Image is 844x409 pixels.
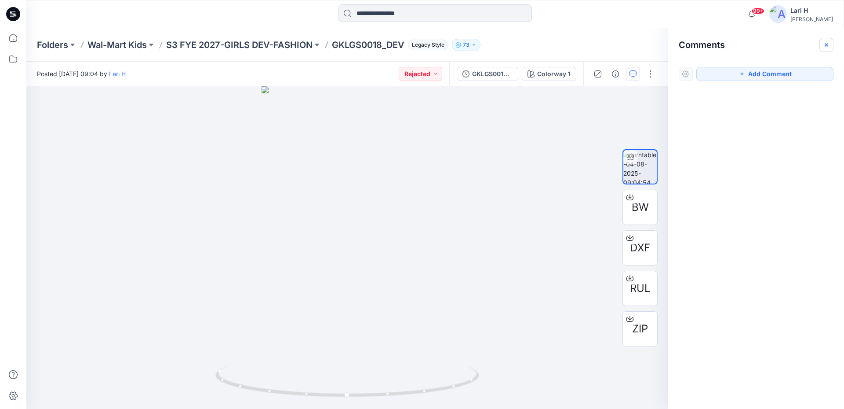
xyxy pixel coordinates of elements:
[623,150,657,184] img: turntable-04-08-2025-09:04:54
[679,40,725,50] h2: Comments
[472,69,513,79] div: GKLGS0018_DEV
[37,39,68,51] a: Folders
[696,67,833,81] button: Add Comment
[630,280,651,296] span: RUL
[452,39,480,51] button: 73
[457,67,518,81] button: GKLGS0018_DEV
[404,39,448,51] button: Legacy Style
[37,69,126,78] span: Posted [DATE] 09:04 by
[166,39,313,51] a: S3 FYE 2027-GIRLS DEV-FASHION
[87,39,147,51] a: Wal-Mart Kids
[608,67,622,81] button: Details
[632,321,648,337] span: ZIP
[537,69,571,79] div: Colorway 1
[769,5,787,23] img: avatar
[463,40,469,50] p: 73
[332,39,404,51] p: GKLGS0018_DEV
[790,5,833,16] div: Lari H
[109,70,126,77] a: Lari H
[632,199,649,215] span: BW
[630,240,650,256] span: DXF
[408,40,448,50] span: Legacy Style
[751,7,764,15] span: 99+
[522,67,576,81] button: Colorway 1
[790,16,833,22] div: [PERSON_NAME]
